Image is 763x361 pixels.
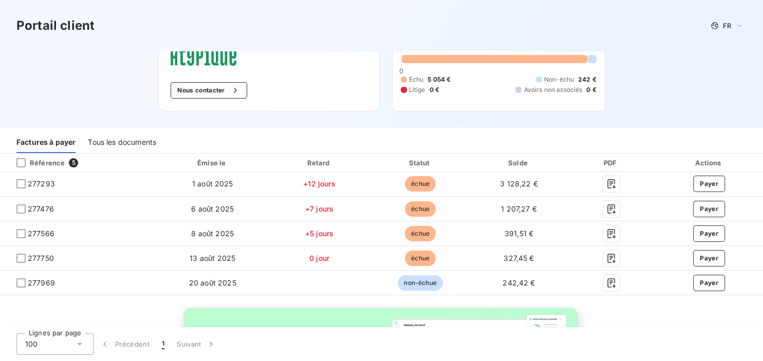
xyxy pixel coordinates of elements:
span: 6 août 2025 [191,204,234,213]
span: non-échue [398,275,442,291]
span: Avoirs non associés [524,85,582,94]
div: Retard [270,158,368,168]
button: 1 [156,333,171,355]
span: +5 jours [305,229,333,238]
button: Suivant [171,333,222,355]
span: +7 jours [305,204,333,213]
span: échue [405,176,436,192]
span: échue [405,226,436,241]
img: Company logo [171,46,236,66]
button: Payer [693,201,725,217]
span: 1 août 2025 [192,179,233,188]
span: 391,51 € [505,229,533,238]
div: Solde [472,158,565,168]
span: 0 [399,67,403,75]
span: 277566 [28,229,54,239]
span: 5 054 € [427,75,451,84]
span: 0 € [586,85,596,94]
h3: Portail client [16,16,95,35]
span: 5 [69,158,78,167]
button: Payer [693,275,725,291]
span: 0 jour [309,254,329,262]
span: 1 207,27 € [501,204,537,213]
div: Émise le [159,158,266,168]
span: échue [405,251,436,266]
span: 277293 [28,179,55,189]
div: Statut [373,158,468,168]
button: Payer [693,176,725,192]
div: Tous les documents [88,131,156,153]
div: Référence [8,158,65,167]
span: 327,45 € [504,254,534,262]
span: 277476 [28,204,54,214]
button: Nous contacter [171,82,247,99]
span: 0 € [429,85,439,94]
span: Échu [409,75,424,84]
div: Factures à payer [16,131,76,153]
button: Payer [693,225,725,242]
span: 277969 [28,278,55,288]
div: PDF [570,158,653,168]
span: échue [405,201,436,217]
span: Litige [409,85,425,94]
div: Actions [657,158,761,168]
button: Payer [693,250,725,267]
button: Précédent [94,333,156,355]
span: 100 [25,339,38,349]
span: +12 jours [303,179,335,188]
span: 8 août 2025 [191,229,234,238]
span: 1 [162,339,164,349]
span: 242 € [578,75,597,84]
span: FR [723,22,731,30]
span: 3 128,22 € [500,179,538,188]
span: 20 août 2025 [189,278,236,287]
span: 13 août 2025 [190,254,235,262]
span: Non-échu [544,75,574,84]
span: 277750 [28,253,54,263]
span: 242,42 € [503,278,535,287]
